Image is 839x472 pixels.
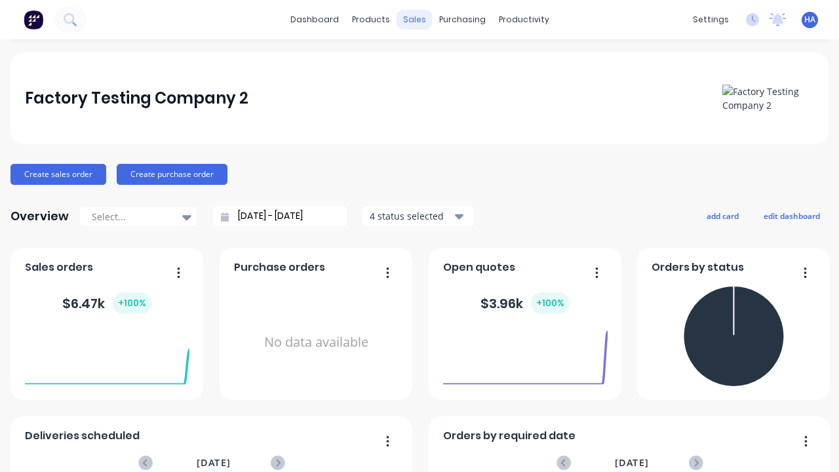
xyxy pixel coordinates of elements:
[370,209,452,223] div: 4 status selected
[722,85,814,112] img: Factory Testing Company 2
[433,10,492,29] div: purchasing
[24,10,43,29] img: Factory
[62,292,151,314] div: $ 6.47k
[25,260,93,275] span: Sales orders
[25,428,140,444] span: Deliveries scheduled
[10,164,106,185] button: Create sales order
[113,292,151,314] div: + 100 %
[492,10,556,29] div: productivity
[10,203,69,229] div: Overview
[397,10,433,29] div: sales
[615,456,649,470] span: [DATE]
[698,207,747,224] button: add card
[345,10,397,29] div: products
[234,281,399,404] div: No data available
[117,164,227,185] button: Create purchase order
[804,14,815,26] span: HA
[362,206,474,226] button: 4 status selected
[686,10,735,29] div: settings
[480,292,570,314] div: $ 3.96k
[25,85,248,111] div: Factory Testing Company 2
[197,456,231,470] span: [DATE]
[652,260,744,275] span: Orders by status
[755,207,829,224] button: edit dashboard
[234,260,325,275] span: Purchase orders
[284,10,345,29] a: dashboard
[443,260,515,275] span: Open quotes
[531,292,570,314] div: + 100 %
[443,428,576,444] span: Orders by required date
